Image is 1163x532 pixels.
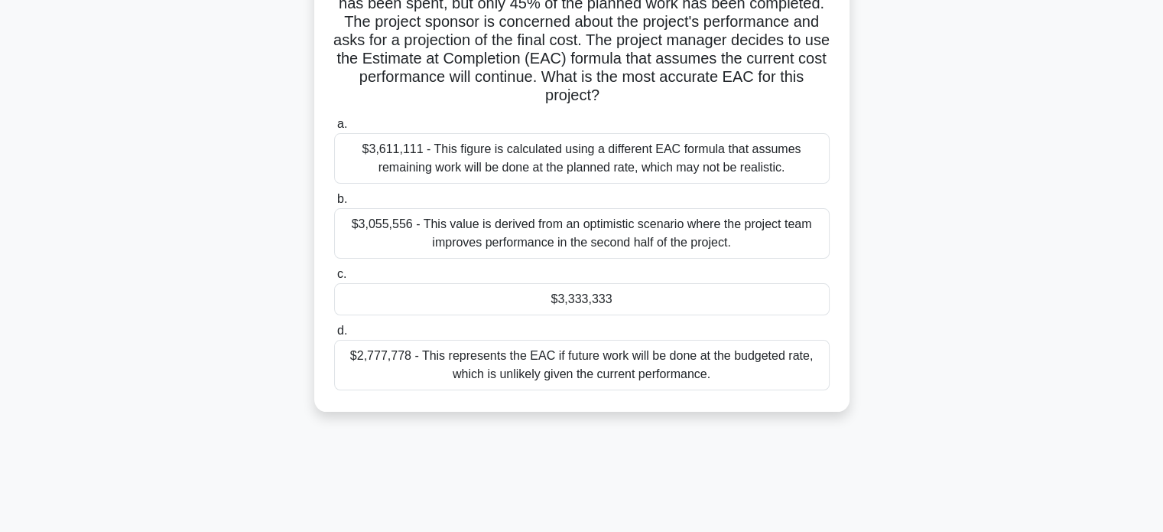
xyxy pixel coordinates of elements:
[337,192,347,205] span: b.
[334,133,830,184] div: $3,611,111 - This figure is calculated using a different EAC formula that assumes remaining work ...
[334,283,830,315] div: $3,333,333
[337,117,347,130] span: a.
[337,267,346,280] span: c.
[337,324,347,337] span: d.
[334,340,830,390] div: $2,777,778 - This represents the EAC if future work will be done at the budgeted rate, which is u...
[334,208,830,259] div: $3,055,556 - This value is derived from an optimistic scenario where the project team improves pe...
